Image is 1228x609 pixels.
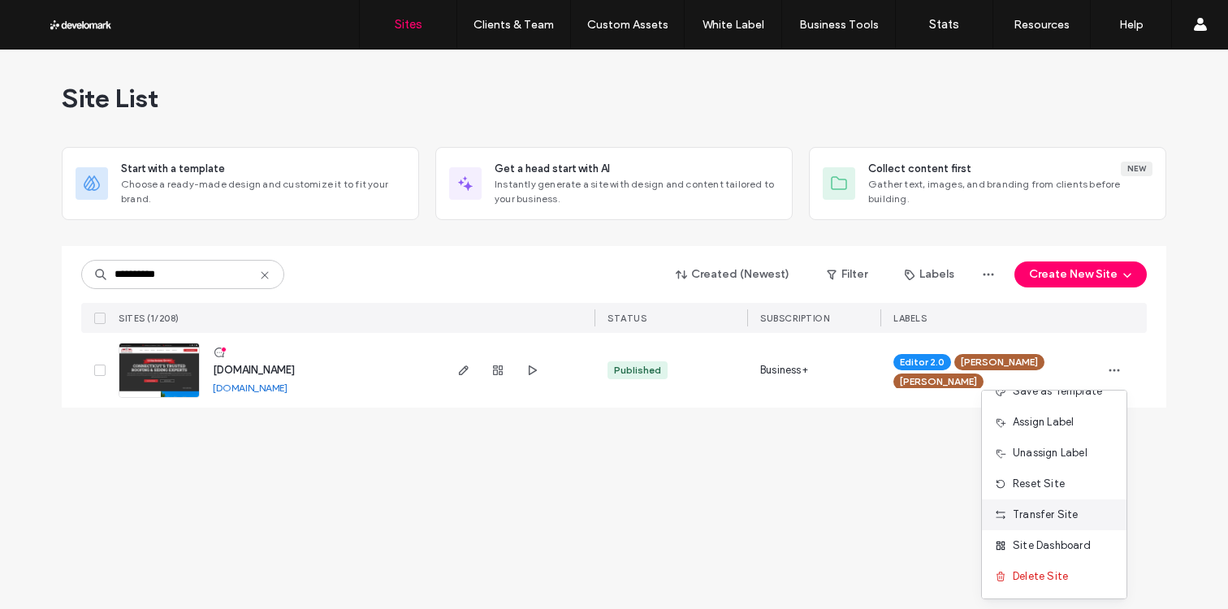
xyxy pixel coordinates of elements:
label: Help [1119,18,1144,32]
span: Start with a template [121,161,225,177]
span: Get a head start with AI [495,161,610,177]
span: Delete Site [1013,568,1068,585]
span: Instantly generate a site with design and content tailored to your business. [495,177,779,206]
label: Stats [929,17,959,32]
div: New [1121,162,1152,176]
div: Start with a templateChoose a ready-made design and customize it to fit your brand. [62,147,419,220]
label: Custom Assets [587,18,668,32]
label: Clients & Team [473,18,554,32]
a: [DOMAIN_NAME] [213,382,288,394]
span: Site Dashboard [1013,538,1091,554]
span: LABELS [893,313,927,324]
button: Create New Site [1014,261,1147,287]
div: Get a head start with AIInstantly generate a site with design and content tailored to your business. [435,147,793,220]
div: Collect content firstNewGather text, images, and branding from clients before building. [809,147,1166,220]
span: Business+ [760,362,808,378]
label: Sites [395,17,422,32]
span: Assign Label [1013,414,1074,430]
button: Labels [890,261,969,287]
span: [PERSON_NAME] [961,355,1038,369]
span: [PERSON_NAME] [900,374,977,389]
span: Site List [62,82,158,114]
span: Choose a ready-made design and customize it to fit your brand. [121,177,405,206]
span: STATUS [608,313,646,324]
span: SUBSCRIPTION [760,313,829,324]
span: SITES (1/208) [119,313,179,324]
label: Business Tools [799,18,879,32]
span: Transfer Site [1013,507,1079,523]
span: Collect content first [868,161,971,177]
span: Save as Template [1013,383,1102,400]
label: White Label [703,18,764,32]
span: Reset Site [1013,476,1065,492]
label: Resources [1014,18,1070,32]
a: [DOMAIN_NAME] [213,364,295,376]
div: Published [614,363,661,378]
button: Created (Newest) [662,261,804,287]
span: Gather text, images, and branding from clients before building. [868,177,1152,206]
span: Unassign Label [1013,445,1087,461]
span: Help [37,11,71,26]
button: Filter [811,261,884,287]
span: Editor 2.0 [900,355,945,369]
